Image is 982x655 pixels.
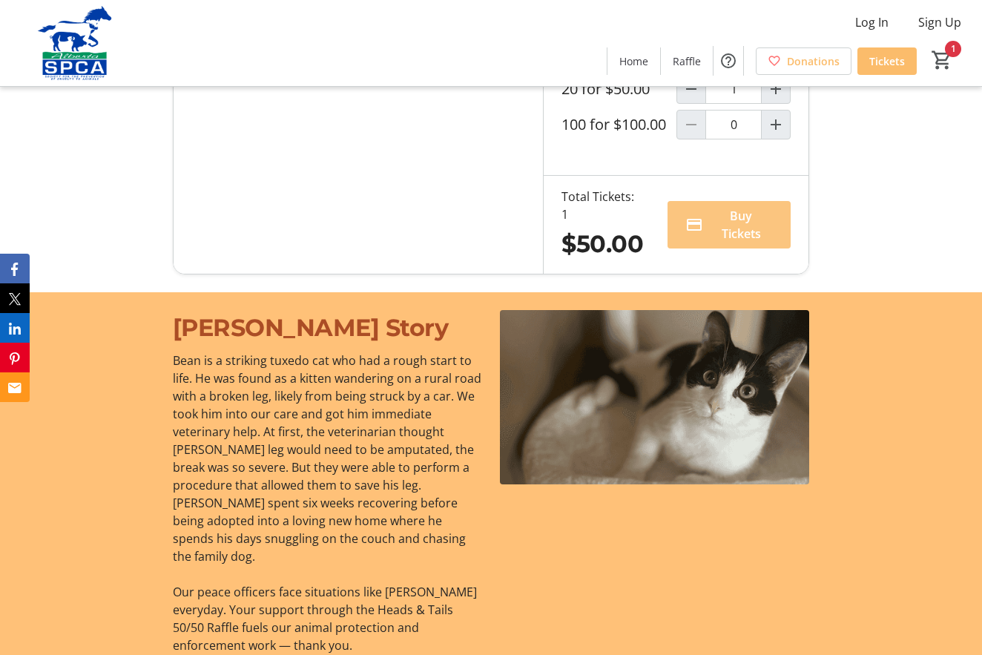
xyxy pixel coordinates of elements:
[857,47,917,75] a: Tickets
[843,10,900,34] button: Log In
[673,53,701,69] span: Raffle
[869,53,905,69] span: Tickets
[906,10,973,34] button: Sign Up
[756,47,851,75] a: Donations
[500,310,809,484] img: undefined
[855,13,889,31] span: Log In
[677,75,705,103] button: Decrement by one
[173,352,482,565] p: Bean is a striking tuxedo cat who had a rough start to life. He was found as a kitten wandering o...
[173,583,482,654] p: Our peace officers face situations like [PERSON_NAME] everyday. Your support through the Heads & ...
[173,313,449,342] span: [PERSON_NAME] Story
[918,13,961,31] span: Sign Up
[561,188,644,223] div: Total Tickets: 1
[619,53,648,69] span: Home
[668,201,791,248] button: Buy Tickets
[929,47,955,73] button: Cart
[709,207,773,243] span: Buy Tickets
[607,47,660,75] a: Home
[561,226,644,262] div: $50.00
[661,47,713,75] a: Raffle
[9,6,141,80] img: Alberta SPCA's Logo
[714,46,743,76] button: Help
[561,80,650,98] label: 20 for $50.00
[787,53,840,69] span: Donations
[561,116,666,134] label: 100 for $100.00
[762,75,790,103] button: Increment by one
[762,111,790,139] button: Increment by one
